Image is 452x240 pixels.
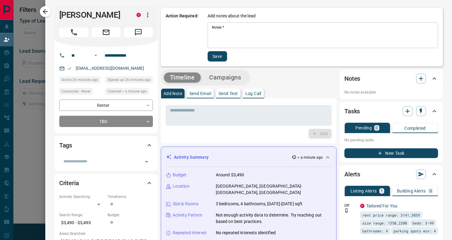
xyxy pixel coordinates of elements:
button: Campaigns [203,72,247,83]
p: Activity Summary [174,154,209,161]
button: Timeline [164,72,201,83]
p: Location [173,183,190,189]
div: Tags [59,138,153,153]
p: Actively Searching: [59,194,105,199]
p: Repeated Interest [173,230,207,236]
p: 1 [381,189,383,193]
button: Open [92,52,99,59]
p: Pending [355,126,372,130]
span: parking spots min: 4 [393,228,436,234]
h2: Alerts [344,169,360,179]
p: Areas Searched: [59,231,153,236]
p: Completed [404,126,426,130]
div: Wed Sep 17 2025 [105,76,153,85]
p: [GEOGRAPHIC_DATA], [GEOGRAPHIC_DATA]-[GEOGRAPHIC_DATA], [GEOGRAPHIC_DATA] [216,183,331,196]
span: Active 26 minutes ago [61,77,98,83]
p: Listing Alerts [350,189,377,193]
button: Open [142,157,151,166]
p: Log Call [245,91,261,96]
div: Wed Sep 17 2025 [59,76,102,85]
span: Claimed < a minute ago [108,88,147,94]
p: Building Alerts [397,189,426,193]
p: Search Range: [59,212,105,218]
p: Add notes about the lead [208,13,256,19]
div: Activity Summary< a minute ago [166,152,331,163]
p: < a minute ago [298,155,323,160]
p: Activity Pattern [173,212,202,218]
p: 0 [430,189,432,193]
h2: Tags [59,140,72,150]
p: Add Note [164,91,182,96]
span: Signed up 26 minutes ago [108,77,151,83]
div: TBD [59,116,153,127]
span: beds: 3-99 [412,220,434,226]
a: [EMAIL_ADDRESS][DOMAIN_NAME] [76,66,144,71]
span: Call [59,27,88,37]
p: No pending tasks [344,136,438,145]
p: Budget: [108,212,153,218]
svg: Push Notification Only [344,208,349,213]
div: Renter [59,100,153,111]
h2: Criteria [59,178,79,188]
div: property.ca [360,204,364,208]
p: Size & Rooms [173,201,199,207]
p: Off [344,203,357,208]
p: Around $3,490 [216,172,244,178]
div: Alerts [344,167,438,182]
p: Send Email [189,91,211,96]
svg: Email Verified [67,66,71,71]
button: Save [208,51,227,62]
a: Tailored For You [366,203,397,208]
p: Action Required: [166,13,198,62]
div: property.ca [136,13,141,17]
div: Tasks [344,104,438,118]
p: $3,490 - $3,490 [59,218,105,228]
span: Email [91,27,121,37]
p: Not enough activity data to determine. Try reaching out based on best practices. [216,212,331,225]
span: size range: 1350,2200 [362,220,407,226]
p: 3 bedrooms, 4 bathrooms, [DATE]-[DATE] sqft [216,201,303,207]
div: Wed Sep 17 2025 [105,88,153,97]
span: bathrooms: 4 [362,228,388,234]
button: New Task [344,148,438,158]
span: rent price range: 3141,3839 [362,212,420,218]
div: Notes [344,71,438,86]
p: No notes available [344,90,438,95]
p: Budget [173,172,187,178]
h2: Tasks [344,106,360,116]
span: Contacted - Never [61,88,91,94]
p: Timeframe: [108,194,153,199]
h2: Notes [344,74,360,83]
div: Criteria [59,176,153,190]
p: No repeated interests identified [216,230,276,236]
p: 0 [375,126,378,130]
span: Message [124,27,153,37]
h1: [PERSON_NAME] [59,10,127,20]
p: Send Text [219,91,238,96]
